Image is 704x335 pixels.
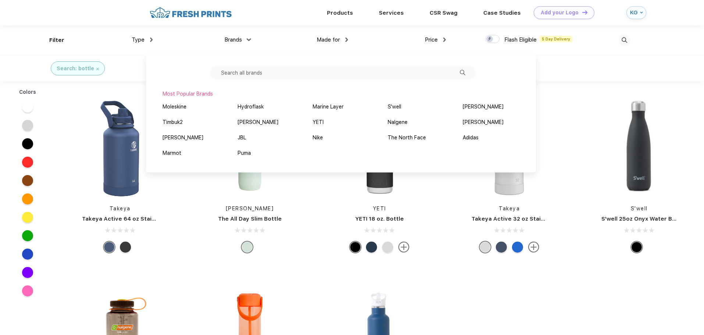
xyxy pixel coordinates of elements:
div: Timbuk2 [163,118,183,126]
img: fo%20logo%202.webp [147,6,234,19]
div: Stainless Steel [382,242,393,253]
div: Cobalt [512,242,523,253]
div: Nalgene [388,118,408,126]
div: Moleskine [163,103,186,111]
a: Takeya [499,206,520,211]
div: [PERSON_NAME] [163,134,203,142]
div: [PERSON_NAME] [238,118,278,126]
img: dropdown.png [443,38,446,42]
div: Most Popular Brands [163,90,519,98]
span: Brands [224,36,242,43]
a: The All Day Slim Bottle [218,215,282,222]
img: func=resize&h=266 [590,100,688,197]
a: Services [379,10,404,16]
div: Marine Layer [313,103,344,111]
img: dropdown.png [345,38,348,42]
div: JBL [238,134,246,142]
div: Midnight [104,242,115,253]
div: Colors [14,88,42,96]
a: [PERSON_NAME] [226,206,274,211]
div: Arctic [480,242,491,253]
div: [PERSON_NAME] [463,103,504,111]
img: arrow_down_blue.svg [640,11,643,14]
div: Navy Blue [366,242,377,253]
a: S'well [631,206,648,211]
div: YETI [313,118,324,126]
div: Search: bottle [57,65,94,72]
a: Takeya [110,206,131,211]
a: CSR Swag [430,10,458,16]
div: Nike [313,134,323,142]
img: func=resize&h=266 [71,100,169,197]
img: more.svg [398,242,409,253]
img: more.svg [528,242,539,253]
div: Filter [49,36,64,44]
div: Hydroflask [238,103,264,111]
div: Marmot [163,149,181,157]
img: filter_cancel.svg [96,68,99,70]
img: DT [582,10,587,14]
div: The North Face [388,134,426,142]
span: Flash Eligible [504,36,537,43]
div: KG [630,10,638,16]
div: Adidas [463,134,479,142]
div: S'well [388,103,401,111]
span: Type [132,36,145,43]
img: dropdown.png [150,38,153,42]
div: Mist [242,242,253,253]
a: Takeya Active 64 oz Stainless Steel Bottle [82,215,202,222]
div: Midnight [496,242,507,253]
img: desktop_search.svg [618,34,630,46]
img: filter_dropdown_search.svg [460,70,465,75]
span: Made for [317,36,340,43]
div: Add your Logo [541,10,579,16]
div: Black [350,242,361,253]
input: Search all brands [210,66,476,80]
div: [PERSON_NAME] [463,118,504,126]
a: S'well 25oz Onyx Water Bottle [601,215,686,222]
div: Puma [238,149,251,157]
a: YETI 18 oz. Bottle [355,215,404,222]
img: dropdown.png [247,38,251,41]
div: Onyx [631,242,642,253]
div: Onyx [120,242,131,253]
a: Takeya Active 32 oz Stainless Steel Bottle [472,215,591,222]
a: YETI [373,206,386,211]
span: Price [425,36,438,43]
a: Products [327,10,353,16]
